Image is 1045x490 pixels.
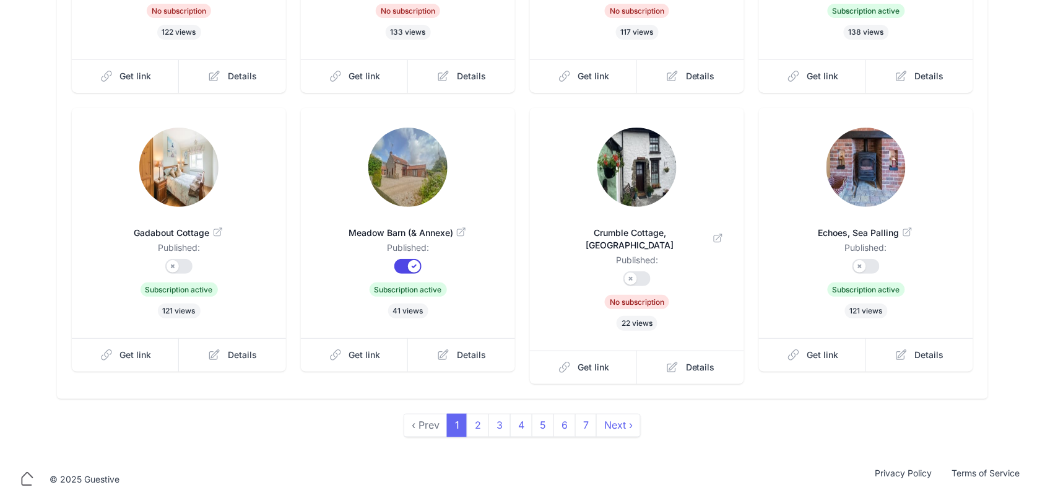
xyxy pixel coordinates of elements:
[915,349,944,361] span: Details
[488,414,511,437] a: 3
[321,227,495,239] span: Meadow Barn (& Annexe)
[759,338,867,372] a: Get link
[408,338,515,372] a: Details
[779,227,953,239] span: Echoes, Sea Palling
[578,70,610,82] span: Get link
[530,59,638,93] a: Get link
[408,59,515,93] a: Details
[616,25,659,40] span: 117 views
[637,351,744,384] a: Details
[828,282,905,297] span: Subscription active
[147,4,211,18] span: No subscription
[457,349,486,361] span: Details
[617,316,657,331] span: 22 views
[301,338,409,372] a: Get link
[467,414,489,437] a: 2
[349,70,381,82] span: Get link
[157,25,201,40] span: 122 views
[179,338,286,372] a: Details
[92,242,266,259] dd: Published:
[578,361,610,374] span: Get link
[370,282,447,297] span: Subscription active
[807,349,839,361] span: Get link
[532,414,554,437] a: 5
[779,242,953,259] dd: Published:
[92,227,266,239] span: Gadabout Cottage
[826,128,906,207] img: 2pjuf8so2qj83fs4yj1pzbhyam8a
[376,4,440,18] span: No subscription
[92,212,266,242] a: Gadabout Cottage
[575,414,597,437] a: 7
[828,4,905,18] span: Subscription active
[845,304,888,318] span: 121 views
[158,304,201,318] span: 121 views
[179,59,286,93] a: Details
[321,212,495,242] a: Meadow Barn (& Annexe)
[637,59,744,93] a: Details
[553,414,576,437] a: 6
[447,414,467,437] span: 1
[404,414,448,437] span: ‹ Prev
[550,227,724,252] span: Crumble Cottage, [GEOGRAPHIC_DATA]
[530,351,638,384] a: Get link
[72,338,180,372] a: Get link
[915,70,944,82] span: Details
[50,473,119,486] div: © 2025 Guestive
[596,414,641,437] a: next
[597,128,677,207] img: had53wnslui3u5bq4nf4dgda1gn8
[686,70,715,82] span: Details
[510,414,532,437] a: 4
[386,25,431,40] span: 133 views
[779,212,953,242] a: Echoes, Sea Palling
[120,349,152,361] span: Get link
[686,361,715,374] span: Details
[368,128,448,207] img: vol30i5twb2eckvut6qulg8475sk
[349,349,381,361] span: Get link
[866,338,973,372] a: Details
[139,128,219,207] img: t151qcieb2r5pz1vuewok0qlu0cw
[228,70,257,82] span: Details
[844,25,889,40] span: 138 views
[550,212,724,254] a: Crumble Cottage, [GEOGRAPHIC_DATA]
[404,414,641,437] nav: pager
[141,282,218,297] span: Subscription active
[550,254,724,271] dd: Published:
[72,59,180,93] a: Get link
[605,295,669,309] span: No subscription
[228,349,257,361] span: Details
[807,70,839,82] span: Get link
[457,70,486,82] span: Details
[866,59,973,93] a: Details
[321,242,495,259] dd: Published:
[120,70,152,82] span: Get link
[605,4,669,18] span: No subscription
[388,304,428,318] span: 41 views
[301,59,409,93] a: Get link
[759,59,867,93] a: Get link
